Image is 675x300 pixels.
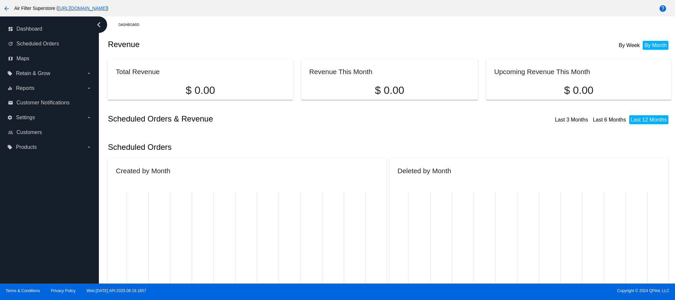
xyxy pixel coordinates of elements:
[86,115,92,120] i: arrow_drop_down
[16,144,37,150] span: Products
[8,53,92,64] a: map Maps
[16,26,42,32] span: Dashboard
[16,56,29,62] span: Maps
[593,117,626,123] a: Last 6 Months
[87,288,146,293] a: Web:[DATE] API:2025.08.19.1657
[7,115,13,120] i: settings
[7,86,13,91] i: equalizer
[51,288,76,293] a: Privacy Policy
[16,85,34,91] span: Reports
[6,288,40,293] a: Terms & Conditions
[309,84,470,96] p: $ 0.00
[494,84,663,96] p: $ 0.00
[617,41,641,50] li: By Week
[8,41,13,46] i: update
[3,5,11,13] mat-icon: arrow_back
[343,288,669,293] span: Copyright © 2024 QPilot, LLC
[16,115,35,121] span: Settings
[14,6,108,11] span: Air Filter Superstore ( )
[8,100,13,105] i: email
[8,127,92,138] a: people_outline Customers
[643,41,668,50] li: By Month
[397,167,451,175] h2: Deleted by Month
[631,117,667,123] a: Last 12 Months
[94,19,104,30] i: chevron_left
[86,86,92,91] i: arrow_drop_down
[8,56,13,61] i: map
[555,117,588,123] a: Last 3 Months
[86,145,92,150] i: arrow_drop_down
[108,143,390,152] h2: Scheduled Orders
[16,41,59,47] span: Scheduled Orders
[116,167,170,175] h2: Created by Month
[116,68,160,75] h2: Total Revenue
[108,40,390,49] h2: Revenue
[58,6,107,11] a: [URL][DOMAIN_NAME]
[659,5,667,13] mat-icon: help
[7,145,13,150] i: local_offer
[8,39,92,49] a: update Scheduled Orders
[118,20,145,30] a: Dashboard
[8,130,13,135] i: people_outline
[309,68,372,75] h2: Revenue This Month
[8,97,92,108] a: email Customer Notifications
[494,68,590,75] h2: Upcoming Revenue This Month
[8,26,13,32] i: dashboard
[16,129,42,135] span: Customers
[7,71,13,76] i: local_offer
[8,24,92,34] a: dashboard Dashboard
[116,84,285,96] p: $ 0.00
[16,70,50,76] span: Retain & Grow
[86,71,92,76] i: arrow_drop_down
[16,100,70,106] span: Customer Notifications
[108,114,390,123] h2: Scheduled Orders & Revenue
